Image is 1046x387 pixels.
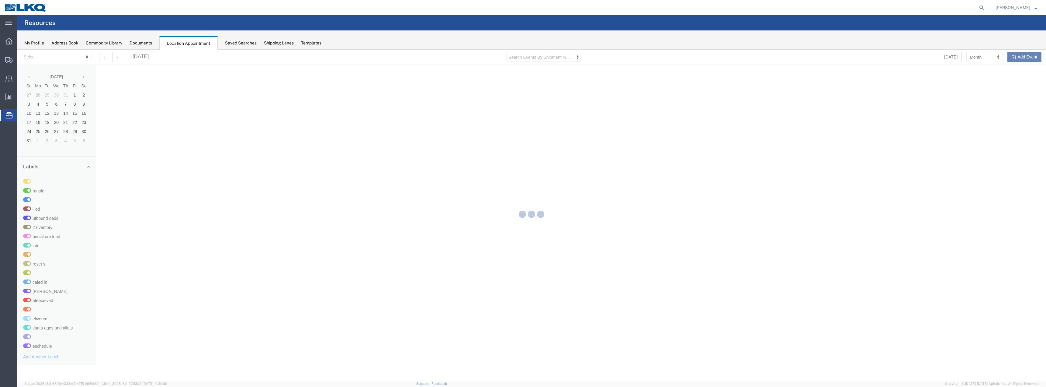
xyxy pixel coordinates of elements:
[416,382,431,385] a: Support
[24,382,99,385] span: Server: 2025.18.0-659fc4323ef
[431,382,447,385] a: Feedback
[995,4,1037,11] button: [PERSON_NAME]
[159,36,218,50] div: Location Appointment
[86,40,122,46] div: Commodity Library
[51,40,78,46] div: Address Book
[996,4,1030,11] span: Christopher Reynolds
[24,40,44,46] div: My Profile
[102,382,167,385] span: Client: 2025.18.0-27d3021
[945,381,1039,386] span: Copyright © [DATE]-[DATE] Agistix Inc., All Rights Reserved
[143,382,167,385] span: [DATE] 10:20:09
[24,15,56,30] h4: Resources
[73,382,99,385] span: [DATE] 09:50:32
[264,40,294,46] div: Shipping Lanes
[225,40,257,46] div: Saved Searches
[301,40,321,46] div: Templates
[4,3,47,12] img: logo
[130,40,152,46] div: Documents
